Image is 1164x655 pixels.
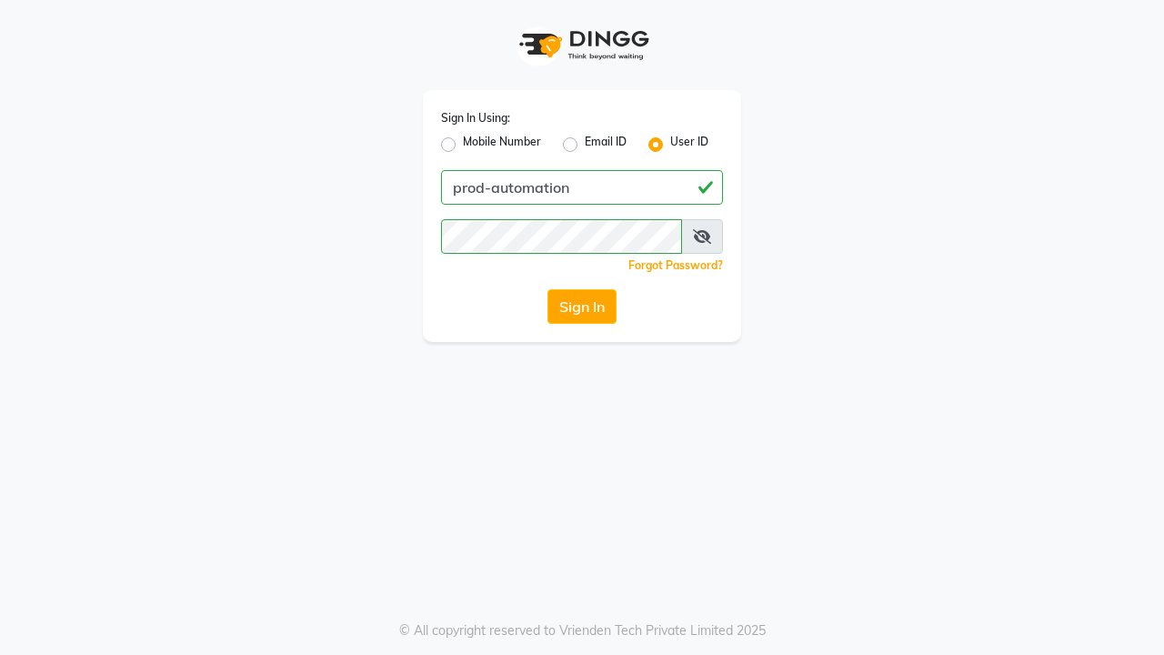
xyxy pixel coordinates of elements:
[441,170,723,205] input: Username
[670,134,708,156] label: User ID
[547,289,617,324] button: Sign In
[585,134,627,156] label: Email ID
[441,219,682,254] input: Username
[441,110,510,126] label: Sign In Using:
[463,134,541,156] label: Mobile Number
[628,258,723,272] a: Forgot Password?
[509,18,655,72] img: logo1.svg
